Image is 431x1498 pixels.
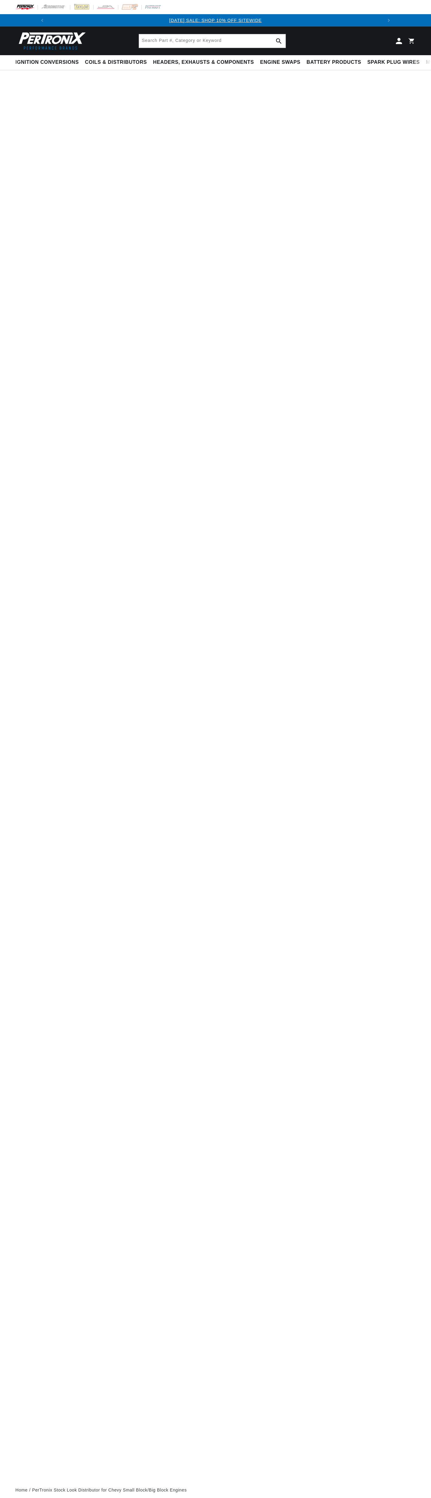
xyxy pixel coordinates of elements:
[15,59,79,66] span: Ignition Conversions
[257,55,303,70] summary: Engine Swaps
[48,17,383,24] div: 1 of 3
[32,1487,187,1493] a: PerTronix Stock Look Distributor for Chevy Small Block/Big Block Engines
[15,55,82,70] summary: Ignition Conversions
[367,59,420,66] span: Spark Plug Wires
[85,59,147,66] span: Coils & Distributors
[150,55,257,70] summary: Headers, Exhausts & Components
[272,34,286,48] button: Search Part #, Category or Keyword
[48,17,383,24] div: Announcement
[383,14,395,27] button: Translation missing: en.sections.announcements.next_announcement
[153,59,254,66] span: Headers, Exhausts & Components
[36,14,48,27] button: Translation missing: en.sections.announcements.previous_announcement
[82,55,150,70] summary: Coils & Distributors
[303,55,364,70] summary: Battery Products
[15,30,86,51] img: Pertronix
[15,1487,28,1493] a: Home
[169,18,262,23] a: [DATE] SALE: SHOP 10% OFF SITEWIDE
[15,1487,416,1493] nav: breadcrumbs
[307,59,361,66] span: Battery Products
[260,59,300,66] span: Engine Swaps
[139,34,286,48] input: Search Part #, Category or Keyword
[364,55,423,70] summary: Spark Plug Wires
